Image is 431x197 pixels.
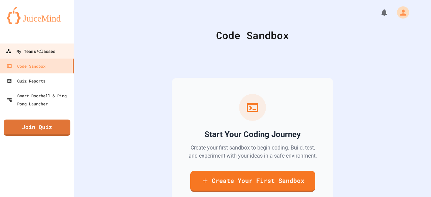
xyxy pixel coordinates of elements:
[7,92,71,108] div: Smart Doorbell & Ping Pong Launcher
[7,62,45,70] div: Code Sandbox
[6,47,55,56] div: My Teams/Classes
[91,28,414,43] div: Code Sandbox
[390,5,411,20] div: My Account
[7,7,67,24] img: logo-orange.svg
[4,120,70,136] a: Join Quiz
[188,144,317,160] p: Create your first sandbox to begin coding. Build, test, and experiment with your ideas in a safe ...
[204,129,301,140] h2: Start Your Coding Journey
[368,7,390,18] div: My Notifications
[190,171,315,192] a: Create Your First Sandbox
[7,77,45,85] div: Quiz Reports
